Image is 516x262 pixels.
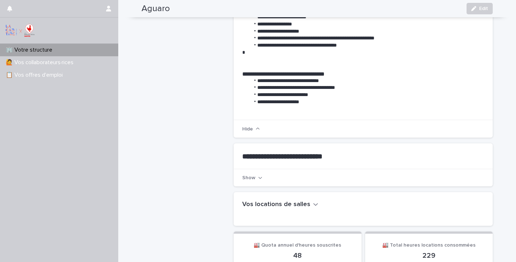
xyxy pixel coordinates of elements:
[242,175,262,181] button: Show
[3,47,58,53] p: 🏢 Votre structure
[479,6,488,11] span: Edit
[242,201,318,209] button: Vos locations de salles
[3,59,79,66] p: 🙋 Vos collaborateurs·rices
[3,72,68,78] p: 📋 Vos offres d'emploi
[382,243,476,248] span: 🏭 Total heures locations consommées
[242,126,260,132] button: Hide
[142,4,170,14] h2: Aguaro
[242,201,310,209] h2: Vos locations de salles
[374,251,484,260] p: 229
[6,23,35,38] img: 0gGPHhxvTcqAcEVVBWoD
[254,243,341,248] span: 🏭 Quota annuel d'heures souscrites
[242,251,353,260] p: 48
[467,3,493,14] button: Edit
